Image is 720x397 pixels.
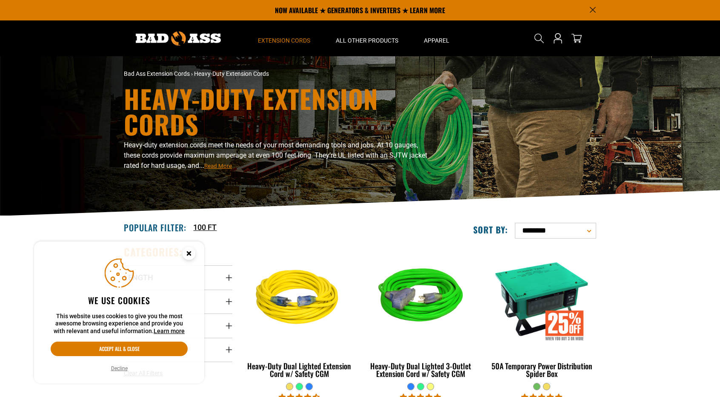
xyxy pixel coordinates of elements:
[124,141,427,170] span: Heavy-duty extension cords meet the needs of your most demanding tools and jobs. At 10 gauges, th...
[488,362,596,377] div: 50A Temporary Power Distribution Spider Box
[258,37,310,44] span: Extension Cords
[124,222,186,233] h2: Popular Filter:
[204,163,232,169] span: Read More
[124,70,190,77] a: Bad Ass Extension Cords
[51,313,188,335] p: This website uses cookies to give you the most awesome browsing experience and provide you with r...
[366,245,475,383] a: neon green Heavy-Duty Dual Lighted 3-Outlet Extension Cord w/ Safety CGM
[411,20,462,56] summary: Apparel
[473,224,508,235] label: Sort by:
[136,32,221,46] img: Bad Ass Extension Cords
[51,342,188,356] button: Accept all & close
[246,250,353,348] img: yellow
[488,245,596,383] a: 50A Temporary Power Distribution Spider Box 50A Temporary Power Distribution Spider Box
[124,86,434,137] h1: Heavy-Duty Extension Cords
[367,250,474,348] img: neon green
[109,364,130,373] button: Decline
[532,32,546,45] summary: Search
[124,69,434,78] nav: breadcrumbs
[154,328,185,334] a: Learn more
[488,250,595,348] img: 50A Temporary Power Distribution Spider Box
[51,295,188,306] h2: We use cookies
[424,37,449,44] span: Apparel
[191,70,193,77] span: ›
[323,20,411,56] summary: All Other Products
[193,222,217,233] a: 100 FT
[245,20,323,56] summary: Extension Cords
[245,362,354,377] div: Heavy-Duty Dual Lighted Extension Cord w/ Safety CGM
[366,362,475,377] div: Heavy-Duty Dual Lighted 3-Outlet Extension Cord w/ Safety CGM
[34,242,204,384] aside: Cookie Consent
[336,37,398,44] span: All Other Products
[194,70,269,77] span: Heavy-Duty Extension Cords
[245,245,354,383] a: yellow Heavy-Duty Dual Lighted Extension Cord w/ Safety CGM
